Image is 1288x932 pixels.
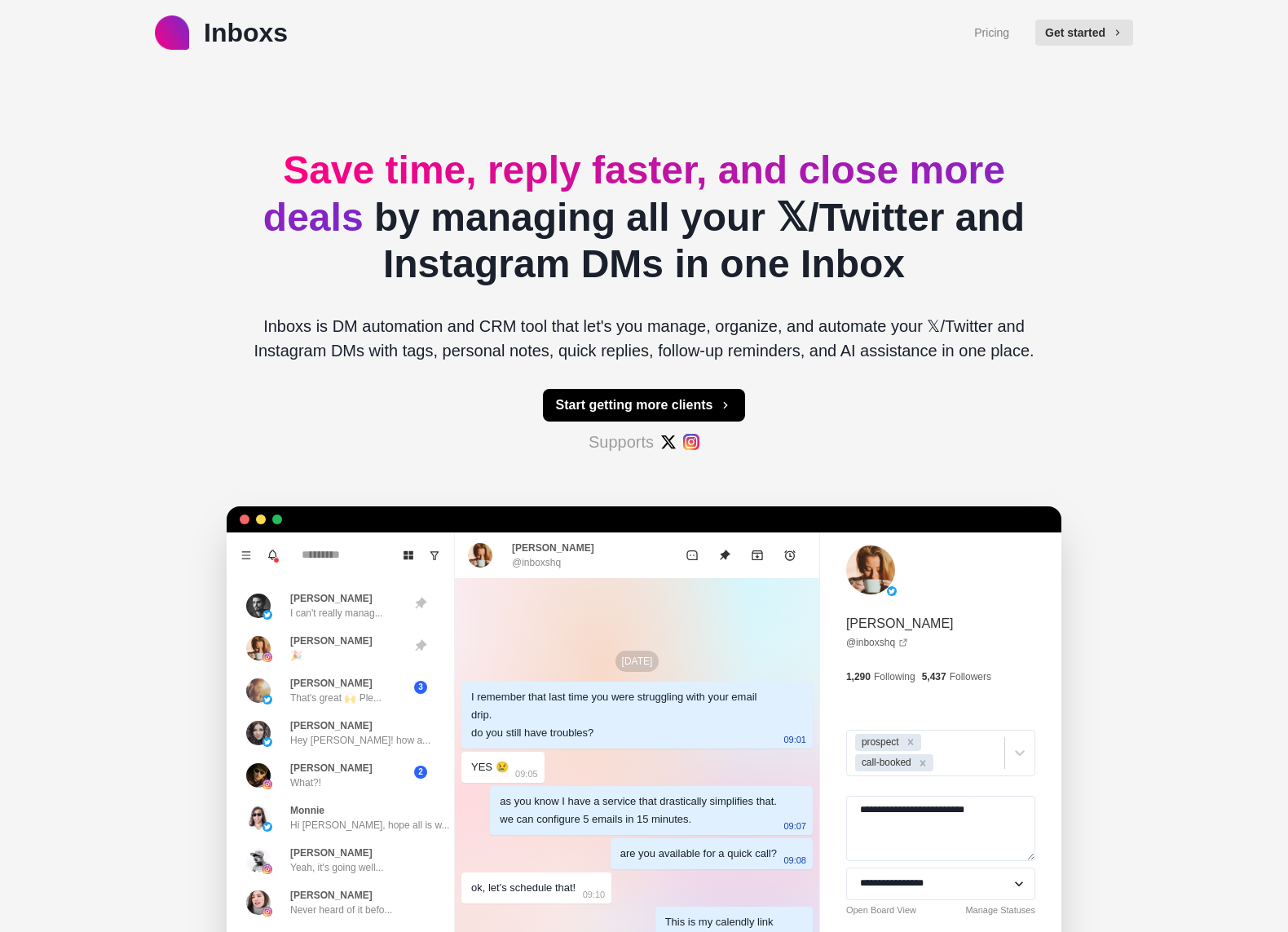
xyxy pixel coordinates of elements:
[660,434,677,450] img: #
[262,780,272,789] img: picture
[233,542,259,568] button: Menu
[708,539,741,572] button: Unpin
[683,434,699,450] img: #
[246,890,271,915] img: picture
[914,754,932,771] div: Remove call-booked
[471,758,509,776] div: YES 😢
[246,806,271,830] img: picture
[262,907,272,917] img: picture
[262,610,272,620] img: picture
[290,761,373,775] p: [PERSON_NAME]
[974,24,1009,42] a: Pricing
[262,737,272,747] img: picture
[468,543,492,568] img: picture
[290,888,373,903] p: [PERSON_NAME]
[421,542,448,568] button: Show unread conversations
[846,903,916,917] a: Open Board View
[240,147,1048,288] h2: by managing all your 𝕏/Twitter and Instagram DMs in one Inbox
[290,860,384,875] p: Yeah, it's going well...
[515,765,538,783] p: 09:05
[1035,20,1133,46] button: Get started
[246,636,271,660] img: picture
[290,846,373,860] p: [PERSON_NAME]
[290,718,373,733] p: [PERSON_NAME]
[414,766,427,779] span: 2
[774,539,806,572] button: Add reminder
[290,676,373,691] p: [PERSON_NAME]
[543,389,746,422] button: Start getting more clients
[290,903,392,917] p: Never heard of it befo...
[155,13,288,52] a: logoInboxs
[902,734,920,751] div: Remove prospect
[290,648,302,663] p: 🎉
[512,541,594,555] p: [PERSON_NAME]
[246,848,271,872] img: picture
[846,669,871,684] p: 1,290
[290,803,324,818] p: Monnie
[290,775,321,790] p: What?!
[290,606,383,621] p: I can't really manag...
[204,13,288,52] p: Inboxs
[155,15,189,50] img: logo
[676,539,708,572] button: Mark as unread
[471,688,777,742] div: I remember that last time you were struggling with your email drip. do you still have troubles?
[615,651,659,672] p: [DATE]
[246,594,271,618] img: picture
[887,586,897,596] img: picture
[583,886,606,903] p: 09:10
[414,681,427,694] span: 3
[512,555,561,570] p: @inboxshq
[395,542,421,568] button: Board View
[471,879,576,897] div: ok, let's schedule that!
[846,614,954,634] p: [PERSON_NAME]
[290,591,373,606] p: [PERSON_NAME]
[950,669,991,684] p: Followers
[874,669,915,684] p: Following
[262,652,272,662] img: picture
[240,314,1048,363] p: Inboxs is DM automation and CRM tool that let's you manage, organize, and automate your 𝕏/Twitter...
[290,818,449,833] p: Hi [PERSON_NAME], hope all is w...
[290,733,430,748] p: Hey [PERSON_NAME]! how a...
[259,542,285,568] button: Notifications
[965,903,1035,917] a: Manage Statuses
[741,539,774,572] button: Archive
[846,635,908,650] a: @inboxshq
[922,669,946,684] p: 5,437
[500,793,777,828] div: as you know I have a service that drastically simplifies that. we can configure 5 emails in 15 mi...
[246,678,271,703] img: picture
[846,546,895,594] img: picture
[290,634,373,648] p: [PERSON_NAME]
[262,864,272,874] img: picture
[246,763,271,788] img: picture
[620,845,777,863] div: are you available for a quick call?
[857,734,902,751] div: prospect
[783,731,806,749] p: 09:01
[783,817,806,835] p: 09:07
[589,430,654,454] p: Supports
[246,721,271,745] img: picture
[783,851,806,869] p: 09:08
[262,695,272,705] img: picture
[857,754,914,771] div: call-booked
[262,822,272,832] img: picture
[290,691,382,705] p: That's great 🙌 Ple...
[263,148,1005,239] span: Save time, reply faster, and close more deals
